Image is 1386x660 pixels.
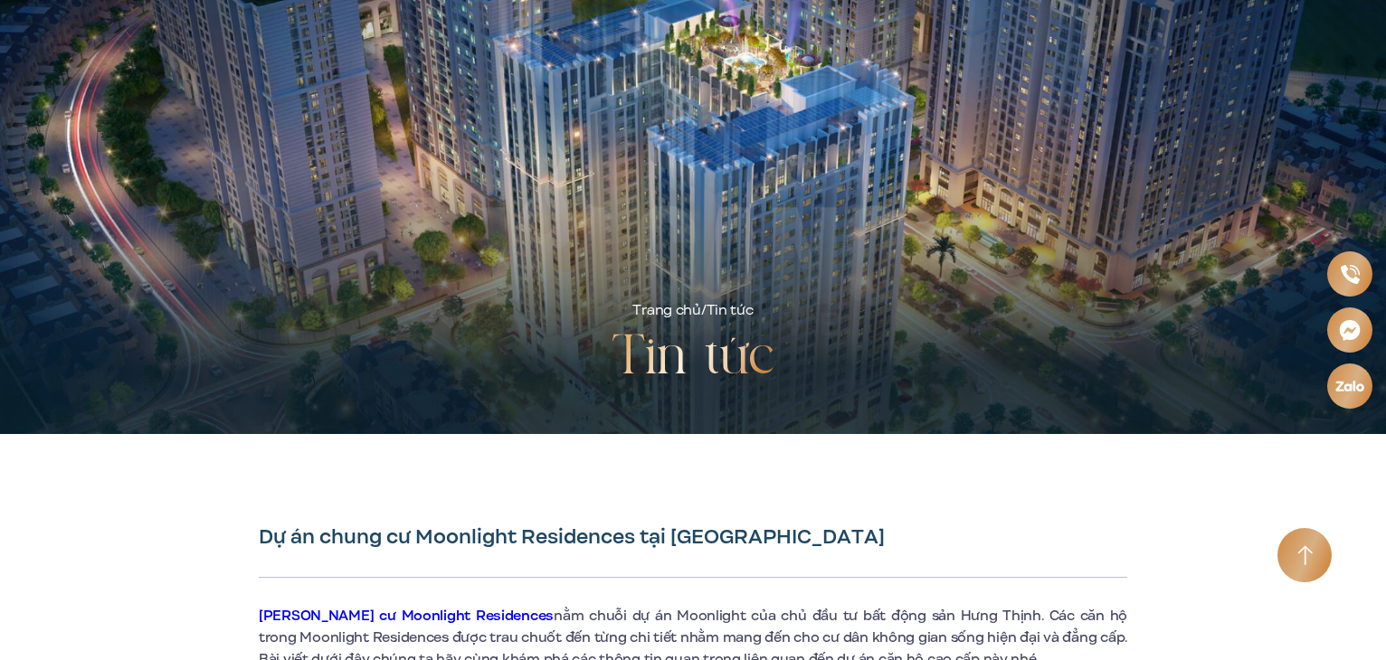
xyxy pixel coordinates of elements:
img: Messenger icon [1338,318,1361,341]
img: Zalo icon [1334,380,1365,391]
a: Trang chủ [632,300,700,320]
img: Arrow icon [1297,545,1313,566]
div: / [632,300,753,322]
h1: Dự án chung cư Moonlight Residences tại [GEOGRAPHIC_DATA] [259,524,1127,550]
h2: Tin tức [612,322,774,394]
a: [PERSON_NAME] cư Moonlight Residences [259,606,554,626]
img: Phone icon [1340,264,1360,284]
span: Tin tức [707,300,754,320]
